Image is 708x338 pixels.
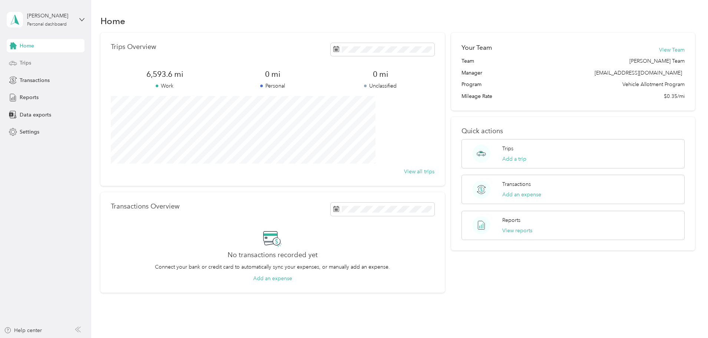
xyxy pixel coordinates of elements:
span: Team [461,57,474,65]
iframe: Everlance-gr Chat Button Frame [666,296,708,338]
button: View all trips [404,168,434,175]
h1: Home [100,17,125,25]
span: 0 mi [219,69,327,79]
p: Transactions Overview [111,203,179,210]
button: Add an expense [253,275,292,282]
span: Mileage Rate [461,92,492,100]
button: View Team [659,46,685,54]
button: Add a trip [502,155,526,163]
span: Data exports [20,111,51,119]
span: 0 mi [327,69,434,79]
span: 6,593.6 mi [111,69,219,79]
span: [PERSON_NAME] Team [629,57,685,65]
span: Trips [20,59,31,67]
button: Help center [4,326,42,334]
button: Add an expense [502,191,541,198]
p: Quick actions [461,127,685,135]
span: Vehicle Allotment Program [622,81,685,88]
span: Home [20,42,34,50]
h2: Your Team [461,43,492,52]
p: Unclassified [327,82,434,90]
button: View reports [502,227,532,234]
div: Personal dashboard [27,22,67,27]
span: [EMAIL_ADDRESS][DOMAIN_NAME] [595,70,682,76]
div: [PERSON_NAME] [27,12,73,20]
span: Transactions [20,76,50,84]
h2: No transactions recorded yet [228,251,318,259]
p: Trips [502,145,513,152]
span: $0.35/mi [664,92,685,100]
p: Work [111,82,219,90]
span: Manager [461,69,482,77]
span: Settings [20,128,39,136]
p: Transactions [502,180,531,188]
span: Reports [20,93,39,101]
p: Trips Overview [111,43,156,51]
p: Personal [219,82,327,90]
p: Reports [502,216,520,224]
span: Program [461,81,482,88]
p: Connect your bank or credit card to automatically sync your expenses, or manually add an expense. [155,263,390,271]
